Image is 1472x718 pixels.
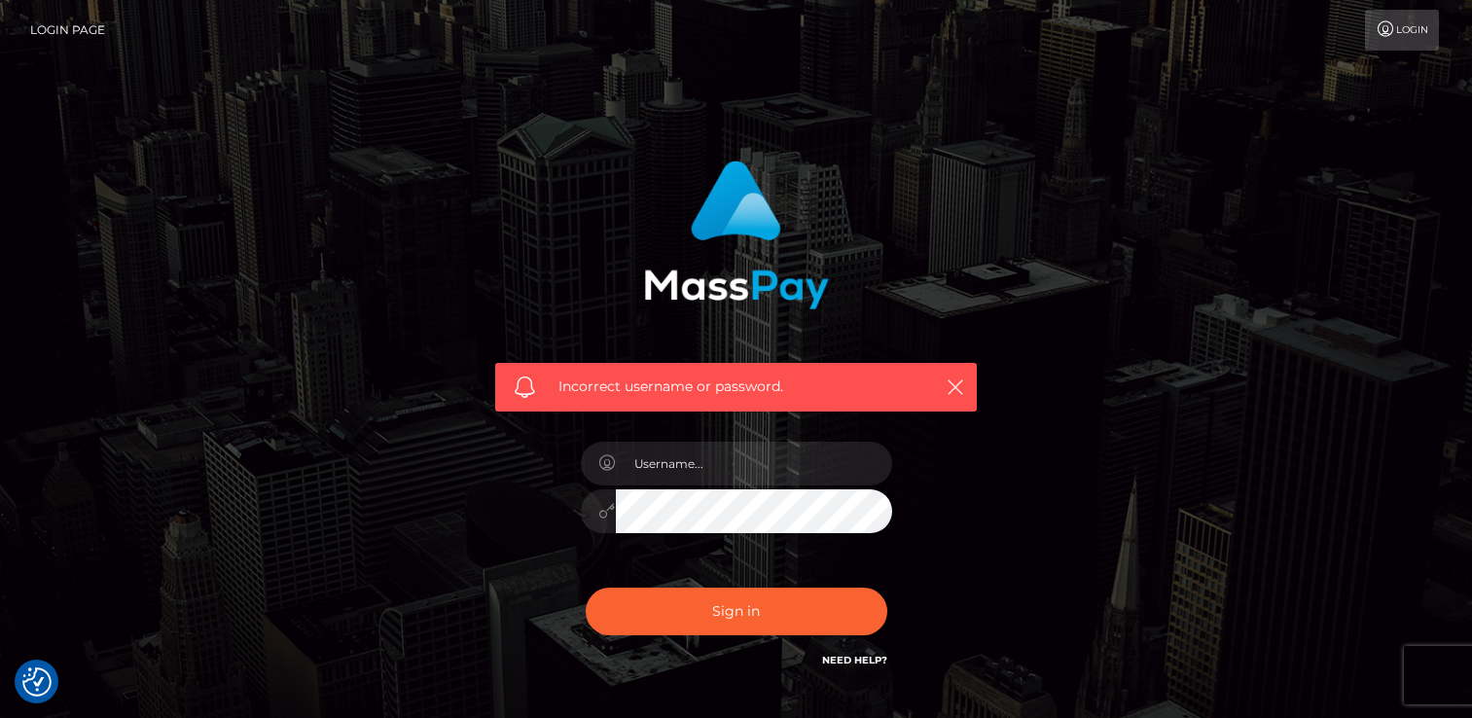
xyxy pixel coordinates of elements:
button: Consent Preferences [22,667,52,697]
input: Username... [616,442,892,485]
a: Login [1365,10,1439,51]
span: Incorrect username or password. [558,377,914,397]
img: MassPay Login [644,161,829,309]
button: Sign in [586,588,887,635]
a: Need Help? [822,654,887,666]
img: Revisit consent button [22,667,52,697]
a: Login Page [30,10,105,51]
